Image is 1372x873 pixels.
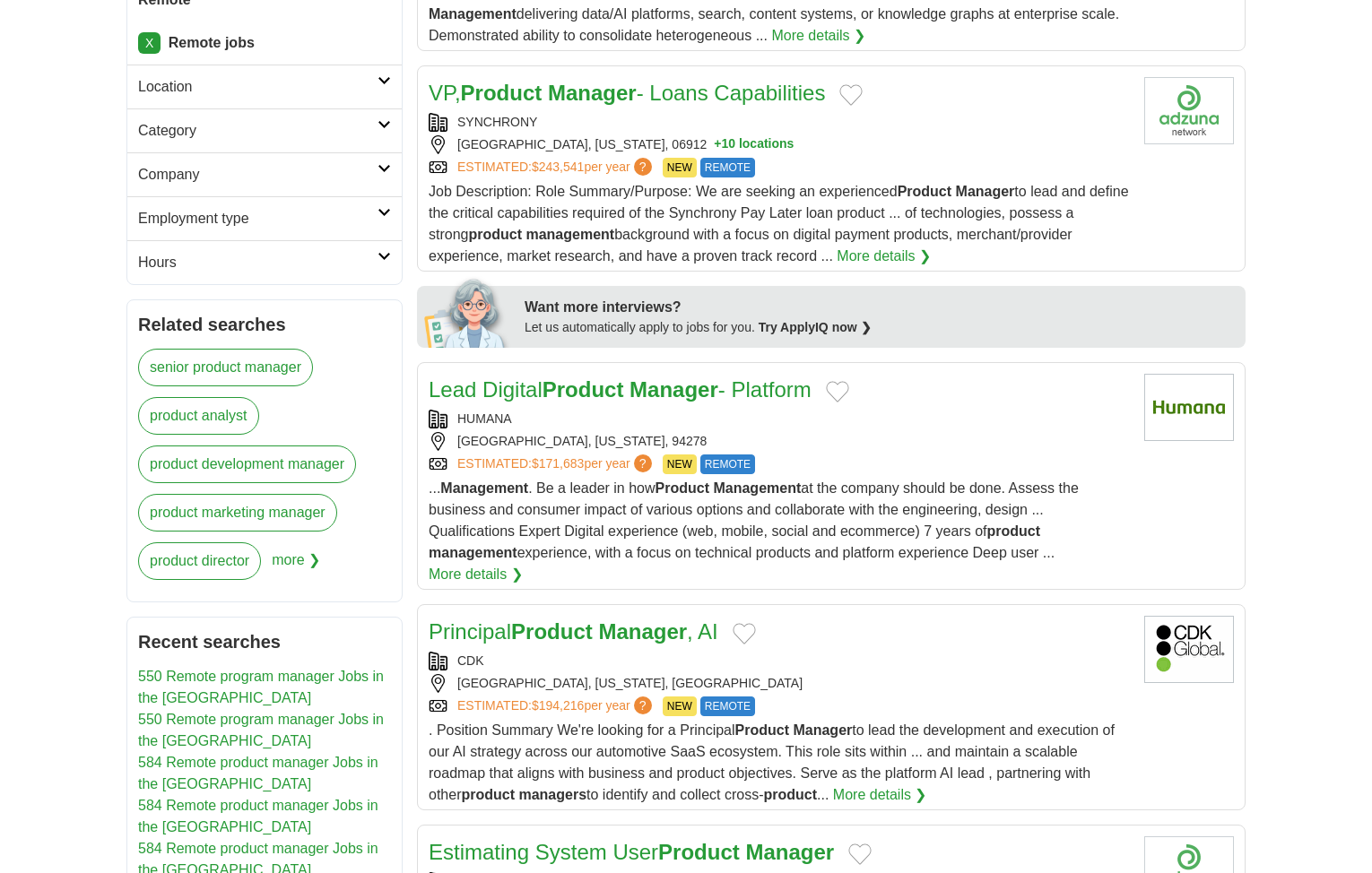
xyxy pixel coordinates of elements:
[461,81,543,105] strong: Product
[826,381,849,402] button: Add to favorite jobs
[429,184,1129,264] span: Job Description: Role Summary/Purpose: We are seeking an experienced to lead and define the criti...
[1144,374,1234,441] img: Humana logo
[598,619,687,644] strong: Manager
[771,25,865,47] a: More details ❯
[138,494,337,532] a: product marketing manager
[138,397,259,435] a: product analyst
[457,411,512,426] a: HUMANA
[138,349,313,386] a: senior product manager
[837,246,931,267] a: More details ❯
[700,454,755,474] span: REMOTE
[138,798,378,834] a: 584 Remote product manager Jobs in the [GEOGRAPHIC_DATA]
[1144,77,1234,144] img: Company logo
[272,542,320,591] span: more ❯
[461,787,515,802] strong: product
[138,669,384,705] a: 550 Remote program manager Jobs in the [GEOGRAPHIC_DATA]
[138,712,384,748] a: 550 Remote program manager Jobs in the [GEOGRAPHIC_DATA]
[429,674,1130,693] div: [GEOGRAPHIC_DATA], [US_STATE], [GEOGRAPHIC_DATA]
[429,564,523,585] a: More details ❯
[429,480,1079,560] span: ... . Be a leader in how at the company should be done. Assess the business and consumer impact o...
[839,84,863,106] button: Add to favorite jobs
[138,445,356,483] a: product development manager
[429,619,718,644] a: PrincipalProduct Manager, AI
[793,722,852,738] strong: Manager
[525,297,1235,318] div: Want more interviews?
[127,108,402,152] a: Category
[429,722,1115,802] span: . Position Summary We're looking for a Principal to lead the development and execution of our AI ...
[713,480,801,496] strong: Management
[848,843,872,865] button: Add to favorite jobs
[138,542,261,580] a: product director
[138,628,391,655] h2: Recent searches
[714,135,721,154] span: +
[468,227,522,242] strong: product
[138,208,378,229] h2: Employment type
[987,523,1041,539] strong: product
[127,196,402,240] a: Employment type
[532,160,584,174] span: $243,541
[429,6,517,22] strong: Management
[138,755,378,791] a: 584 Remote product manager Jobs in the [GEOGRAPHIC_DATA]
[630,377,718,402] strong: Manager
[745,840,834,864] strong: Manager
[525,318,1235,337] div: Let us automatically apply to jobs for you.
[440,480,528,496] strong: Management
[532,698,584,713] span: $194,216
[511,619,593,644] strong: Product
[138,120,378,142] h2: Category
[457,653,484,668] a: CDK
[138,76,378,98] h2: Location
[457,454,656,474] a: ESTIMATED:$171,683per year?
[518,787,586,802] strong: managers
[138,252,378,273] h2: Hours
[634,454,652,472] span: ?
[714,135,794,154] button: +10 locations
[733,623,756,644] button: Add to favorite jobs
[429,113,1130,132] div: SYNCHRONY
[429,432,1130,451] div: [GEOGRAPHIC_DATA], [US_STATE], 94278
[424,276,511,348] img: apply-iq-scientist.png
[429,81,825,105] a: VP,Product Manager- Loans Capabilities
[663,158,697,177] span: NEW
[429,840,834,864] a: Estimating System UserProduct Manager
[634,158,652,176] span: ?
[700,158,755,177] span: REMOTE
[634,696,652,714] span: ?
[700,696,755,716] span: REMOTE
[1144,616,1234,683] img: CDK Global logo
[663,696,697,716] span: NEW
[525,227,614,242] strong: management
[548,81,637,105] strong: Manager
[956,184,1015,199] strong: Manager
[532,456,584,471] span: $171,683
[429,545,517,560] strong: management
[127,240,402,284] a: Hours
[127,65,402,108] a: Location
[169,35,255,50] strong: Remote jobs
[656,480,709,496] strong: Product
[663,454,697,474] span: NEW
[898,184,951,199] strong: Product
[138,32,161,54] a: X
[127,152,402,196] a: Company
[759,320,872,334] a: Try ApplyIQ now ❯
[763,787,817,802] strong: product
[833,784,927,806] a: More details ❯
[543,377,624,402] strong: Product
[138,164,378,186] h2: Company
[658,840,740,864] strong: Product
[735,722,789,738] strong: Product
[457,158,656,177] a: ESTIMATED:$243,541per year?
[429,377,812,402] a: Lead DigitalProduct Manager- Platform
[429,135,1130,154] div: [GEOGRAPHIC_DATA], [US_STATE], 06912
[138,311,391,338] h2: Related searches
[457,696,656,716] a: ESTIMATED:$194,216per year?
